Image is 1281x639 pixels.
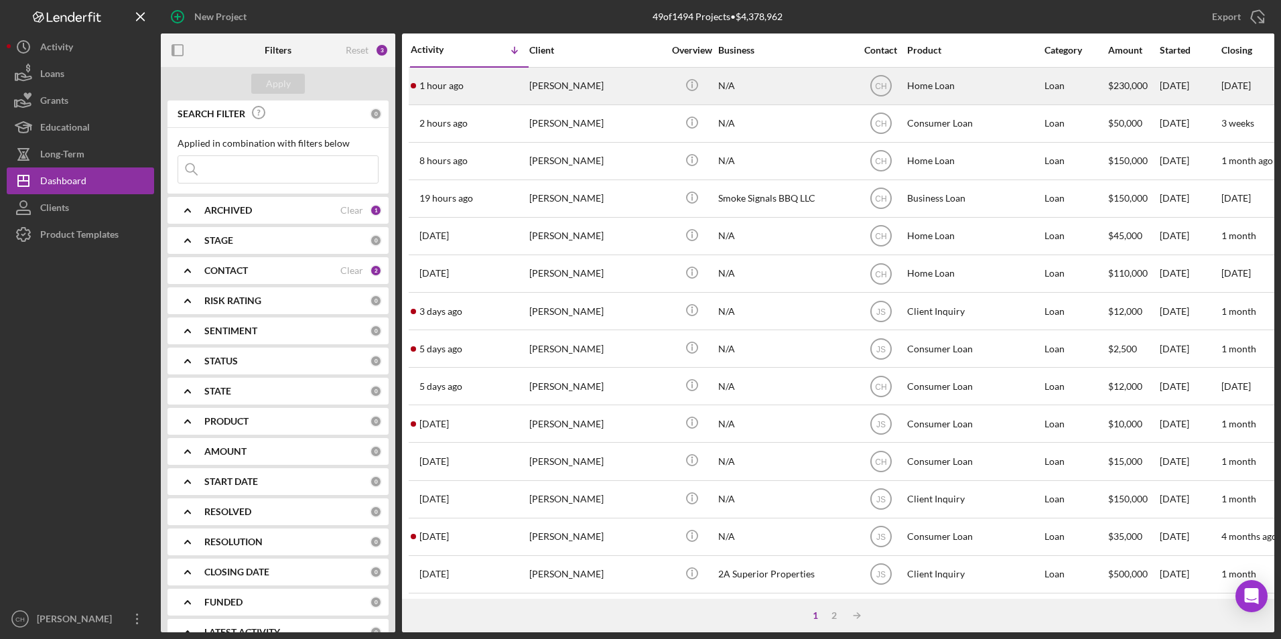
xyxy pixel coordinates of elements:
b: STAGE [204,235,233,246]
button: New Project [161,3,260,30]
div: Open Intercom Messenger [1235,580,1268,612]
time: 1 month [1221,305,1256,317]
div: 0 [370,108,382,120]
div: Smoke Signals BBQ LLC [718,181,852,216]
time: 2025-08-27 19:11 [419,118,468,129]
div: Started [1160,45,1220,56]
div: $110,000 [1108,256,1158,291]
div: [PERSON_NAME] [529,594,663,630]
div: Consumer Loan [907,443,1041,479]
time: 4 months ago [1221,530,1277,542]
div: $500,000 [1108,557,1158,592]
text: CH [15,616,25,623]
div: Client Inquiry [907,482,1041,517]
div: [DATE] [1160,406,1220,441]
div: [PERSON_NAME] [529,256,663,291]
div: N/A [718,143,852,179]
div: 0 [370,476,382,488]
time: 2025-08-20 05:13 [419,456,449,467]
b: RESOLVED [204,506,251,517]
button: Educational [7,114,154,141]
text: CH [875,232,886,241]
div: 0 [370,445,382,457]
time: 3 weeks [1221,117,1254,129]
div: Amount [1108,45,1158,56]
div: N/A [718,256,852,291]
div: $12,000 [1108,368,1158,404]
time: 2025-08-25 17:37 [419,268,449,279]
div: Consumer Loan [907,368,1041,404]
div: Product [907,45,1041,56]
b: STATUS [204,356,238,366]
div: Business [718,45,852,56]
a: Loans [7,60,154,87]
div: N/A [718,106,852,141]
b: SENTIMENT [204,326,257,336]
div: Consumer Loan [907,519,1041,555]
div: Client Inquiry [907,293,1041,329]
div: [DATE] [1160,368,1220,404]
div: N/A [718,368,852,404]
div: 1 [370,204,382,216]
time: [DATE] [1221,267,1251,279]
a: Product Templates [7,221,154,248]
button: Clients [7,194,154,221]
b: CONTACT [204,265,248,276]
div: Apply [266,74,291,94]
button: Long-Term [7,141,154,167]
div: [PERSON_NAME] [529,331,663,366]
div: Home Loan [907,143,1041,179]
div: [PERSON_NAME] [529,557,663,592]
div: [PERSON_NAME] [33,606,121,636]
div: 2A Superior Properties [718,557,852,592]
b: ARCHIVED [204,205,252,216]
button: Grants [7,87,154,114]
time: [DATE] [1221,80,1251,91]
button: Activity [7,33,154,60]
text: JS [876,532,885,542]
div: [PERSON_NAME] [529,482,663,517]
div: Grants [40,87,68,117]
div: Loan [1044,218,1107,254]
button: Apply [251,74,305,94]
text: CH [875,457,886,467]
div: Loan [1044,256,1107,291]
div: [DATE] [1160,68,1220,104]
text: JS [876,419,885,429]
div: Overview [667,45,717,56]
div: N/A [718,293,852,329]
button: Export [1199,3,1274,30]
div: 2 [825,610,844,621]
div: Consumer Loan [907,106,1041,141]
time: 2025-08-19 21:45 [419,569,449,579]
div: $150,000 [1108,143,1158,179]
b: SEARCH FILTER [178,109,245,119]
div: Activity [411,44,470,55]
div: 0 [370,325,382,337]
button: CH[PERSON_NAME] [7,606,154,632]
b: RISK RATING [204,295,261,306]
div: [PERSON_NAME] [529,443,663,479]
time: 2025-08-20 03:10 [419,494,449,504]
text: CH [875,269,886,279]
div: $6,000 [1108,594,1158,630]
div: N/A [718,331,852,366]
div: Applied in combination with filters below [178,138,379,149]
time: 2025-08-27 20:02 [419,80,464,91]
time: 1 month [1221,418,1256,429]
div: [DATE] [1160,519,1220,555]
div: Business Loan [907,181,1041,216]
time: 1 month [1221,493,1256,504]
div: Loan [1044,482,1107,517]
div: [PERSON_NAME] [529,143,663,179]
div: $10,000 [1108,406,1158,441]
div: Home Loan [907,218,1041,254]
text: JS [876,495,885,504]
div: 0 [370,536,382,548]
div: Clients [40,194,69,224]
time: 2025-08-24 18:45 [419,306,462,317]
div: Loan [1044,293,1107,329]
div: Dashboard [40,167,86,198]
div: N/A [718,519,852,555]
